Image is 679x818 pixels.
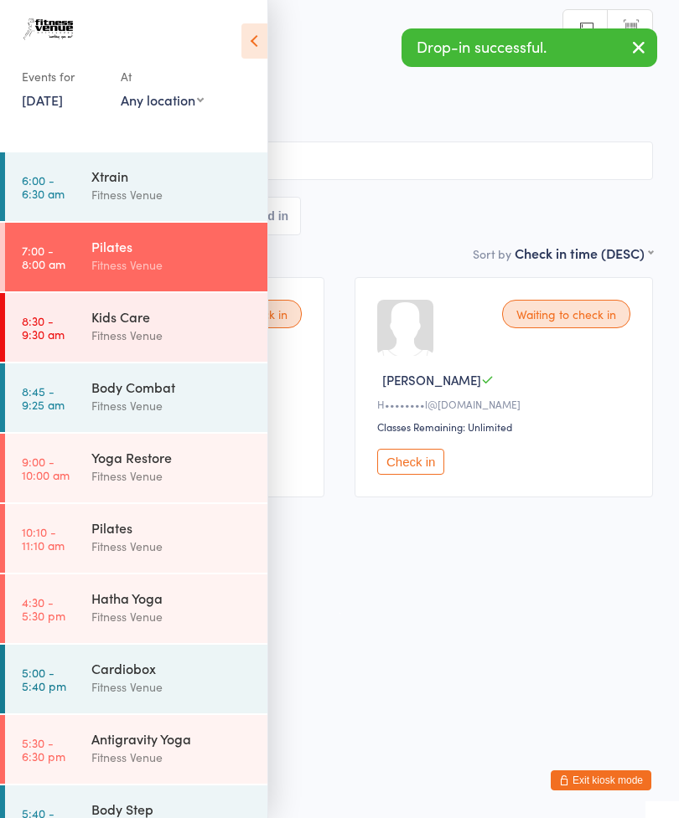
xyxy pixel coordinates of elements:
[91,307,253,326] div: Kids Care
[91,537,253,556] div: Fitness Venue
[91,255,253,275] div: Fitness Venue
[5,363,267,432] a: 8:45 -9:25 amBody CombatFitness Venue
[5,645,267,713] a: 5:00 -5:40 pmCardioboxFitness Venue
[91,326,253,345] div: Fitness Venue
[5,574,267,643] a: 4:30 -5:30 pmHatha YogaFitness Venue
[5,434,267,502] a: 9:00 -10:00 amYoga RestoreFitness Venue
[91,396,253,415] div: Fitness Venue
[121,90,204,109] div: Any location
[22,173,65,200] time: 6:00 - 6:30 am
[377,449,444,475] button: Check in
[473,245,511,262] label: Sort by
[26,141,653,180] input: Search
[22,314,65,341] time: 8:30 - 9:30 am
[402,28,657,67] div: Drop-in successful.
[121,63,204,90] div: At
[5,223,267,291] a: 7:00 -8:00 amPilatesFitness Venue
[377,397,635,411] div: H••••••••l@[DOMAIN_NAME]
[22,666,66,692] time: 5:00 - 5:40 pm
[22,455,70,481] time: 9:00 - 10:00 am
[22,736,65,763] time: 5:30 - 6:30 pm
[515,244,653,262] div: Check in time (DESC)
[91,748,253,767] div: Fitness Venue
[22,244,65,270] time: 7:00 - 8:00 am
[22,384,65,411] time: 8:45 - 9:25 am
[91,237,253,255] div: Pilates
[91,448,253,466] div: Yoga Restore
[382,371,481,388] span: [PERSON_NAME]
[26,78,627,95] span: [DATE] 7:00am
[22,595,65,622] time: 4:30 - 5:30 pm
[91,677,253,697] div: Fitness Venue
[22,63,104,90] div: Events for
[22,525,65,552] time: 10:10 - 11:10 am
[26,95,627,111] span: Fitness Venue
[5,715,267,784] a: 5:30 -6:30 pmAntigravity YogaFitness Venue
[5,293,267,362] a: 8:30 -9:30 amKids CareFitness Venue
[26,42,653,69] h2: Pilates Check-in
[91,466,253,486] div: Fitness Venue
[91,589,253,607] div: Hatha Yoga
[502,300,630,328] div: Waiting to check in
[91,378,253,396] div: Body Combat
[91,518,253,537] div: Pilates
[91,729,253,748] div: Antigravity Yoga
[377,419,635,434] div: Classes Remaining: Unlimited
[551,770,651,790] button: Exit kiosk mode
[91,659,253,677] div: Cardiobox
[91,607,253,626] div: Fitness Venue
[91,167,253,185] div: Xtrain
[5,152,267,221] a: 6:00 -6:30 amXtrainFitness Venue
[5,504,267,573] a: 10:10 -11:10 amPilatesFitness Venue
[26,111,653,128] span: Old Church
[91,185,253,204] div: Fitness Venue
[91,800,253,818] div: Body Step
[17,13,80,46] img: Fitness Venue Whitsunday
[22,90,63,109] a: [DATE]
